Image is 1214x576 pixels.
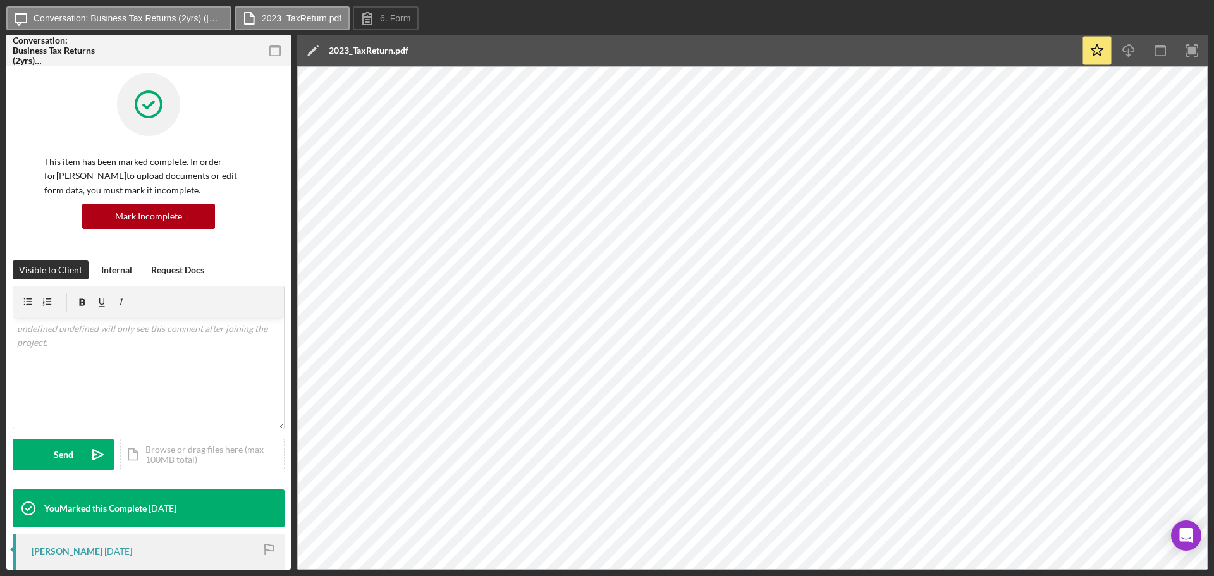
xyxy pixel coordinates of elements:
[19,260,82,279] div: Visible to Client
[13,35,101,66] div: Conversation: Business Tax Returns (2yrs) ([PERSON_NAME])
[44,503,147,513] div: You Marked this Complete
[145,260,211,279] button: Request Docs
[34,13,223,23] label: Conversation: Business Tax Returns (2yrs) ([PERSON_NAME])
[149,503,176,513] time: 2025-08-04 13:54
[329,46,408,56] div: 2023_TaxReturn.pdf
[82,204,215,229] button: Mark Incomplete
[262,13,341,23] label: 2023_TaxReturn.pdf
[115,204,182,229] div: Mark Incomplete
[380,13,410,23] label: 6. Form
[95,260,138,279] button: Internal
[6,6,231,30] button: Conversation: Business Tax Returns (2yrs) ([PERSON_NAME])
[151,260,204,279] div: Request Docs
[13,260,89,279] button: Visible to Client
[54,439,73,470] div: Send
[101,260,132,279] div: Internal
[1171,520,1201,551] div: Open Intercom Messenger
[104,546,132,556] time: 2025-08-01 00:06
[353,6,419,30] button: 6. Form
[13,439,114,470] button: Send
[32,546,102,556] div: [PERSON_NAME]
[235,6,350,30] button: 2023_TaxReturn.pdf
[44,155,253,197] p: This item has been marked complete. In order for [PERSON_NAME] to upload documents or edit form d...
